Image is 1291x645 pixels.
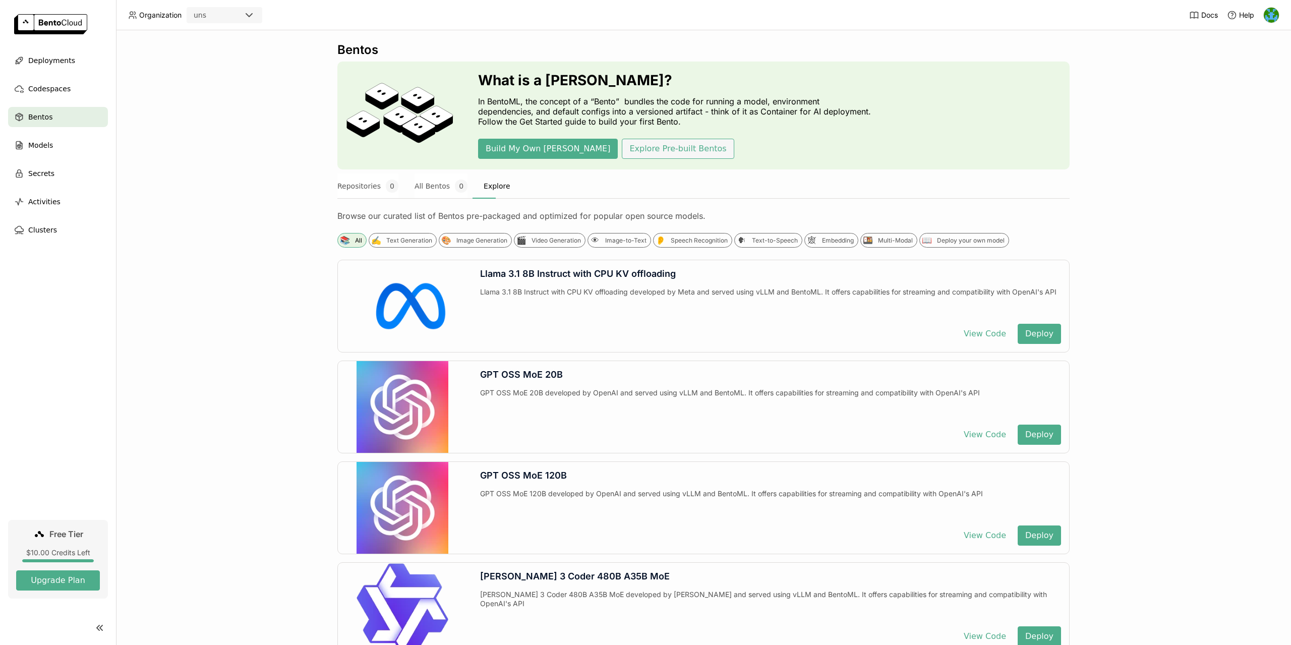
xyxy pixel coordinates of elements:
span: 0 [455,180,467,193]
div: Speech Recognition [671,237,728,245]
button: Deploy [1018,425,1061,445]
div: $10.00 Credits Left [16,548,100,557]
span: Secrets [28,167,54,180]
button: View Code [956,324,1014,344]
a: Codespaces [8,79,108,99]
a: Docs [1189,10,1218,20]
h3: What is a [PERSON_NAME]? [478,72,876,88]
div: 🎬 [516,235,526,246]
img: Felix De Man [1264,8,1279,23]
button: Deploy [1018,525,1061,546]
div: GPT OSS MoE 120B developed by OpenAI and served using vLLM and BentoML. It offers capabilities fo... [480,489,1061,517]
div: ✍️Text Generation [369,233,437,248]
img: Llama 3.1 8B Instruct with CPU KV offloading [357,260,448,352]
a: Bentos [8,107,108,127]
div: [PERSON_NAME] 3 Coder 480B A35B MoE [480,571,1061,582]
div: 📖 [921,235,932,246]
div: 👂Speech Recognition [653,233,732,248]
div: 🗣Text-to-Speech [734,233,802,248]
div: GPT OSS MoE 120B [480,470,1061,481]
button: Upgrade Plan [16,570,100,591]
button: Explore [484,173,510,199]
div: ✍️ [371,235,381,246]
div: Help [1227,10,1254,20]
button: View Code [956,525,1014,546]
div: 🕸 [806,235,817,246]
div: Image Generation [456,237,507,245]
div: 🎨Image Generation [439,233,512,248]
div: Embedding [822,237,854,245]
a: Free Tier$10.00 Credits LeftUpgrade Plan [8,520,108,599]
span: 0 [386,180,398,193]
button: All Bentos [415,173,467,199]
input: Selected uns. [207,11,208,21]
img: GPT OSS MoE 120B [357,462,448,554]
button: Repositories [337,173,398,199]
div: [PERSON_NAME] 3 Coder 480B A35B MoE developed by [PERSON_NAME] and served using vLLM and BentoML.... [480,590,1061,618]
div: 🍱Multi-Modal [860,233,917,248]
button: Explore Pre-built Bentos [622,139,734,159]
div: 📚 [339,235,350,246]
button: Deploy [1018,324,1061,344]
span: Help [1239,11,1254,20]
div: Image-to-Text [605,237,647,245]
div: 👂 [655,235,666,246]
span: Organization [139,11,182,20]
div: All [355,237,362,245]
a: Activities [8,192,108,212]
a: Clusters [8,220,108,240]
div: Bentos [337,42,1070,57]
span: Bentos [28,111,52,123]
span: Codespaces [28,83,71,95]
div: uns [194,10,206,20]
img: GPT OSS MoE 20B [357,361,448,453]
a: Deployments [8,50,108,71]
div: 🎨 [441,235,451,246]
span: Activities [28,196,61,208]
div: 📖Deploy your own model [919,233,1009,248]
div: 🕸Embedding [804,233,858,248]
span: Docs [1201,11,1218,20]
span: Clusters [28,224,57,236]
img: logo [14,14,87,34]
div: 📚All [337,233,367,248]
div: Browse our curated list of Bentos pre-packaged and optimized for popular open source models. [337,211,1070,221]
div: Deploy your own model [937,237,1005,245]
img: cover onboarding [345,82,454,149]
div: 🎬Video Generation [514,233,585,248]
a: Models [8,135,108,155]
div: 🍱 [862,235,873,246]
div: Llama 3.1 8B Instruct with CPU KV offloading [480,268,1061,279]
div: Llama 3.1 8B Instruct with CPU KV offloading developed by Meta and served using vLLM and BentoML.... [480,287,1061,316]
div: GPT OSS MoE 20B [480,369,1061,380]
span: Deployments [28,54,75,67]
span: Models [28,139,53,151]
button: View Code [956,425,1014,445]
div: Multi-Modal [878,237,913,245]
p: In BentoML, the concept of a “Bento” bundles the code for running a model, environment dependenci... [478,96,876,127]
span: Free Tier [49,529,83,539]
div: 🗣 [736,235,747,246]
div: Video Generation [532,237,581,245]
div: GPT OSS MoE 20B developed by OpenAI and served using vLLM and BentoML. It offers capabilities for... [480,388,1061,417]
div: Text-to-Speech [752,237,798,245]
div: 👁Image-to-Text [588,233,651,248]
div: 👁 [590,235,600,246]
button: Build My Own [PERSON_NAME] [478,139,618,159]
a: Secrets [8,163,108,184]
div: Text Generation [386,237,432,245]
